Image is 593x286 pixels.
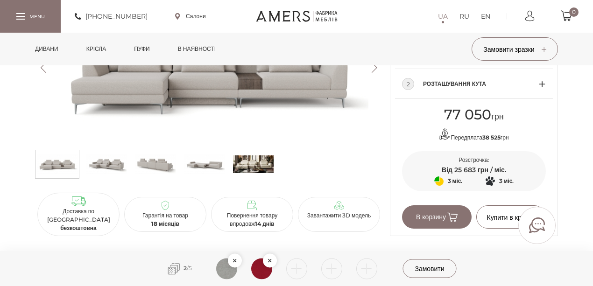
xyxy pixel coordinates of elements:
img: Кутовий диван ОСТІН з тумбою s-0 [37,153,78,176]
span: Розташування кута [423,78,539,90]
img: s_ [233,153,274,176]
p: Доставка по [GEOGRAPHIC_DATA] [41,207,116,232]
b: 18 місяців [151,220,179,227]
button: Купити в кредит [476,205,546,229]
img: Кутовий диван ОСТІН з тумбою s-2 [135,153,176,176]
p: Гарантія на товар [128,211,203,228]
b: 14 днів [255,220,275,227]
button: Замовити [403,259,457,278]
span: грн / міс. [478,166,506,174]
span: 25 683 [454,166,476,174]
a: RU [459,11,469,22]
a: Пуфи [127,33,157,65]
button: В корзину [402,205,472,229]
button: Замовити зразки [472,37,558,61]
img: 1576664823.jpg [216,258,237,279]
span: Замовити зразки [483,45,546,54]
p: Повернення товару впродовж [215,211,289,228]
a: Дивани [28,33,65,65]
a: EN [481,11,490,22]
img: Кутовий диван ОСТІН з тумбою s-3 [184,153,225,176]
button: Next [366,63,382,73]
button: Previous [35,63,51,73]
span: Від [442,166,452,174]
a: Салони [175,12,206,21]
div: 2 [402,78,414,90]
img: 1576662562.jpg [251,258,272,279]
span: Купити в кредит [487,213,535,222]
span: 3 міс. [499,175,514,187]
span: В корзину [416,213,458,221]
p: Передплата грн [402,128,546,142]
span: Замовити [403,260,456,278]
b: безкоштовна [60,224,97,231]
p: Розстрочка: [402,156,546,164]
span: 3 міс. [448,175,463,187]
span: 0 [569,7,579,17]
p: Завантажити 3D модель [302,211,376,220]
span: грн [444,112,504,122]
span: 77 050 [444,106,491,123]
a: [PHONE_NUMBER] [75,11,148,22]
b: 38 525 [482,134,501,141]
a: Крісла [79,33,113,65]
a: в наявності [171,33,223,65]
a: UA [438,11,448,22]
img: Кутовий диван ОСТІН з тумбою s-1 [86,153,127,176]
